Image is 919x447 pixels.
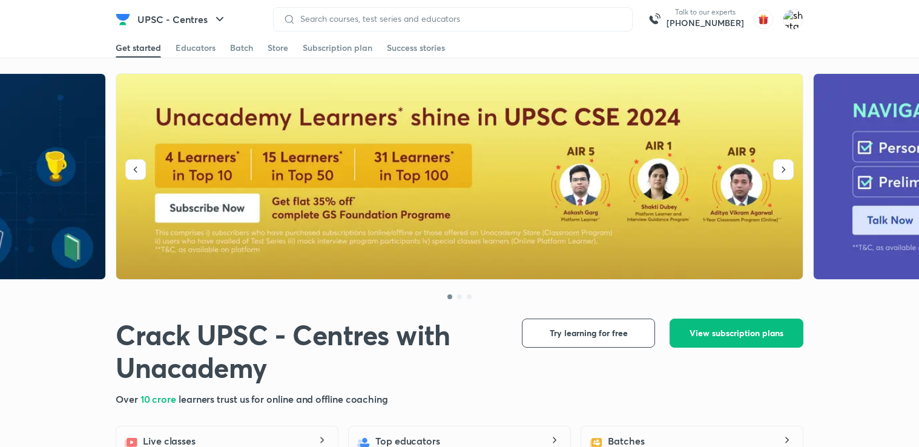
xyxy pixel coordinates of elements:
h1: Crack UPSC - Centres with Unacademy [116,319,502,385]
button: View subscription plans [670,319,803,348]
div: Educators [176,42,216,54]
img: avatar [754,10,773,29]
span: Try learning for free [550,327,628,339]
img: call-us [642,7,667,31]
div: Store [268,42,288,54]
a: Subscription plan [303,38,372,58]
div: Success stories [387,42,445,54]
div: Batch [230,42,253,54]
img: shatakshee Dev [783,9,803,30]
a: Store [268,38,288,58]
span: learners trust us for online and offline coaching [179,392,388,405]
div: Subscription plan [303,42,372,54]
a: Success stories [387,38,445,58]
a: [PHONE_NUMBER] [667,17,744,29]
button: UPSC - Centres [130,7,234,31]
button: Try learning for free [522,319,655,348]
span: 10 crore [140,392,179,405]
input: Search courses, test series and educators [295,14,622,24]
a: Educators [176,38,216,58]
div: Get started [116,42,161,54]
span: View subscription plans [690,327,783,339]
a: Get started [116,38,161,58]
img: Company Logo [116,12,130,27]
p: Talk to our experts [667,7,744,17]
span: Over [116,392,140,405]
a: Batch [230,38,253,58]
